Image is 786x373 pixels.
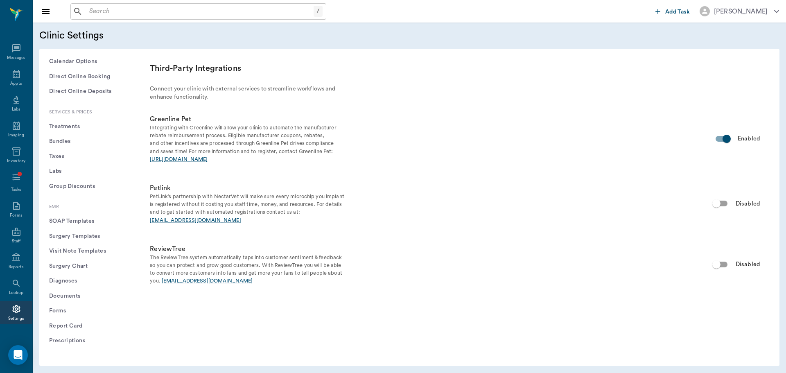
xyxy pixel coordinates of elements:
p: The ReviewTree system automatically taps into customer sentiment & feedback so you can protect an... [150,254,346,285]
h5: Clinic Settings [39,29,254,42]
div: Tasks [11,187,21,193]
div: Disabled [736,260,760,269]
p: Petlink [150,183,395,193]
button: Visit Note Templates [46,244,123,259]
div: Forms [10,212,22,219]
button: [PERSON_NAME] [693,4,786,19]
button: Taxes [46,149,123,164]
button: Diagnoses [46,274,123,289]
a: [EMAIL_ADDRESS][DOMAIN_NAME] [162,278,253,283]
button: Surgery Templates [46,229,123,244]
p: Integrating with Greenline will allow your clinic to automate the manufacturer rebate reimburseme... [150,124,346,163]
input: Search [86,6,314,17]
div: Messages [7,55,26,61]
p: Patient Options [46,358,123,365]
button: Calendar Options [46,54,123,69]
button: Direct Online Deposits [46,84,123,99]
button: Add Task [652,4,693,19]
button: Treatments [46,119,123,134]
button: SOAP Templates [46,214,123,229]
div: Lookup [9,290,23,296]
div: Staff [12,238,20,244]
button: Group Discounts [46,179,123,194]
p: EMR [46,203,123,210]
div: [PERSON_NAME] [714,7,768,16]
h6: Third-Party Integrations [150,62,322,75]
button: Documents [46,289,123,304]
a: [EMAIL_ADDRESS][DOMAIN_NAME] [150,218,241,223]
div: Reports [9,264,24,270]
p: ReviewTree [150,244,395,254]
button: Surgery Chart [46,259,123,274]
a: [URL][DOMAIN_NAME] [150,157,208,162]
div: Disabled [736,199,760,208]
button: Labs [46,164,123,179]
div: Labs [12,106,20,113]
div: / [314,6,323,17]
p: PetLink’s partnership with NectarVet will make sure every microchip you implant is registered wit... [150,193,346,224]
p: Greenline Pet [150,114,395,124]
button: Report Card [46,319,123,334]
button: Bundles [46,134,123,149]
div: Open Intercom Messenger [8,345,28,365]
button: Close drawer [38,3,54,20]
div: Imaging [8,132,24,138]
button: Prescriptions [46,333,123,348]
p: Connect your clinic with external services to streamline workflows and enhance functionality. [150,85,371,101]
p: Services & Prices [46,109,123,116]
div: Settings [8,316,25,322]
div: Enabled [738,134,760,143]
button: Direct Online Booking [46,69,123,84]
button: Forms [46,303,123,319]
div: Inventory [7,158,25,164]
div: Appts [10,81,22,87]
